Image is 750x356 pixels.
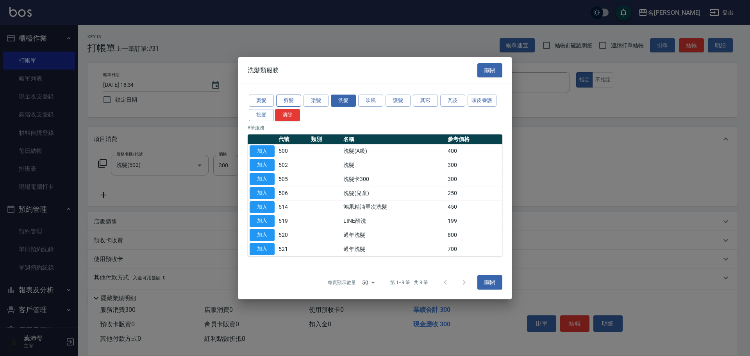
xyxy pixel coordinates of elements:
[359,272,378,293] div: 50
[446,228,502,242] td: 800
[250,243,275,255] button: 加入
[277,172,309,186] td: 505
[250,159,275,171] button: 加入
[250,173,275,185] button: 加入
[277,158,309,172] td: 502
[304,95,329,107] button: 染髮
[446,200,502,214] td: 450
[446,186,502,200] td: 250
[277,214,309,228] td: 519
[446,144,502,158] td: 400
[440,95,465,107] button: 瓦皮
[250,187,275,199] button: 加入
[446,134,502,144] th: 參考價格
[250,145,275,157] button: 加入
[276,95,301,107] button: 剪髮
[331,95,356,107] button: 洗髮
[390,279,428,286] p: 第 1–8 筆 共 8 筆
[277,228,309,242] td: 520
[446,158,502,172] td: 300
[341,134,446,144] th: 名稱
[249,109,274,121] button: 接髮
[358,95,383,107] button: 吹風
[248,124,502,131] p: 8 筆服務
[341,158,446,172] td: 洗髮
[250,201,275,213] button: 加入
[341,172,446,186] td: 洗髮卡300
[341,186,446,200] td: 洗髮(兒童)
[328,279,356,286] p: 每頁顯示數量
[248,66,279,74] span: 洗髮類服務
[277,134,309,144] th: 代號
[249,95,274,107] button: 燙髮
[446,172,502,186] td: 300
[341,200,446,214] td: 鴻果精油單次洗髮
[250,229,275,241] button: 加入
[386,95,411,107] button: 護髮
[309,134,341,144] th: 類別
[446,242,502,256] td: 700
[277,242,309,256] td: 521
[341,228,446,242] td: 過年洗髮
[250,215,275,227] button: 加入
[277,144,309,158] td: 500
[277,200,309,214] td: 514
[277,186,309,200] td: 506
[341,242,446,256] td: 過年洗髮
[468,95,496,107] button: 頭皮養護
[477,63,502,77] button: 關閉
[341,144,446,158] td: 洗髮(A級)
[275,109,300,121] button: 清除
[477,275,502,290] button: 關閉
[446,214,502,228] td: 199
[413,95,438,107] button: 其它
[341,214,446,228] td: LINE酷洗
